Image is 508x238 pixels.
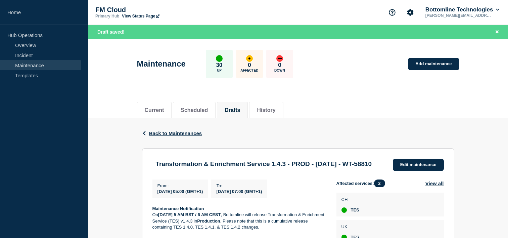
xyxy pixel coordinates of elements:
[240,69,258,72] p: Affected
[122,14,159,18] a: View Status Page
[217,69,222,72] p: Up
[341,224,359,229] p: UK
[157,183,203,188] p: From :
[341,197,359,202] p: CH
[152,206,204,211] strong: Maintenance Notification
[197,219,220,224] strong: Production
[95,6,230,14] p: FM Cloud
[149,130,202,136] span: Back to Maintenances
[216,183,262,188] p: To :
[95,14,119,18] p: Primary Hub
[385,5,399,19] button: Support
[158,212,184,217] strong: [DATE] 5 AM
[351,207,359,213] span: TES
[97,29,125,35] span: Draft saved!
[246,55,253,62] div: affected
[393,159,444,171] a: Edit maintenance
[225,107,240,113] button: Drafts
[185,212,208,217] strong: BST / 6 AM
[257,107,275,113] button: History
[408,58,459,70] a: Add maintenance
[374,180,385,187] span: 2
[152,212,326,230] p: On , Bottomline will release Transformation & Enrichment Service (TES) v1.4.3 in . Please note th...
[274,69,285,72] p: Down
[278,62,281,69] p: 0
[336,180,388,187] span: Affected services:
[156,160,372,168] h3: Transformation & Enrichment Service 1.4.3 - PROD - [DATE] - WT-58810
[424,13,494,18] p: [PERSON_NAME][EMAIL_ADDRESS][DOMAIN_NAME]
[216,189,262,194] span: [DATE] 07:00 (GMT+1)
[137,59,186,69] h1: Maintenance
[157,189,203,194] span: [DATE] 05:00 (GMT+1)
[425,180,444,187] button: View all
[216,55,223,62] div: up
[276,55,283,62] div: down
[248,62,251,69] p: 0
[181,107,208,113] button: Scheduled
[403,5,417,19] button: Account settings
[209,212,221,217] strong: CEST
[424,6,501,13] button: Bottomline Technologies
[341,207,347,213] div: up
[145,107,164,113] button: Current
[216,62,222,69] p: 30
[142,130,202,136] button: Back to Maintenances
[493,28,501,36] button: Close banner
